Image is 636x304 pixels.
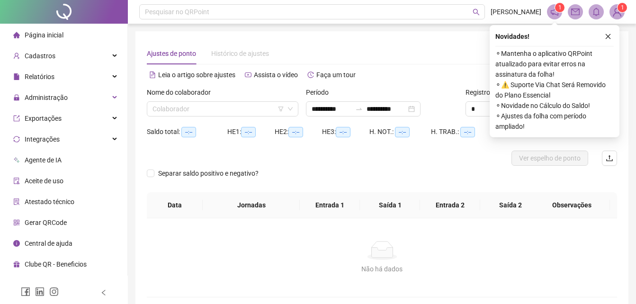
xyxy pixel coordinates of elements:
[287,106,293,112] span: down
[25,115,62,122] span: Exportações
[618,3,627,12] sup: Atualize o seu contato no menu Meus Dados
[147,126,227,137] div: Saldo total:
[550,8,559,16] span: notification
[541,200,602,210] span: Observações
[154,168,262,179] span: Separar saldo positivo e negativo?
[25,219,67,226] span: Gerar QRCode
[147,87,217,98] label: Nome do colaborador
[211,50,269,57] span: Histórico de ajustes
[606,154,613,162] span: upload
[149,72,156,78] span: file-text
[158,264,606,274] div: Não há dados
[35,287,45,296] span: linkedin
[275,126,322,137] div: HE 2:
[25,73,54,80] span: Relatórios
[592,8,600,16] span: bell
[13,178,20,184] span: audit
[25,31,63,39] span: Página inicial
[288,127,303,137] span: --:--
[25,135,60,143] span: Integrações
[360,192,420,218] th: Saída 1
[316,71,356,79] span: Faça um tour
[241,127,256,137] span: --:--
[245,72,251,78] span: youtube
[25,260,87,268] span: Clube QR - Beneficios
[369,126,431,137] div: H. NOT.:
[495,100,614,111] span: ⚬ Novidade no Cálculo do Saldo!
[13,240,20,247] span: info-circle
[278,106,284,112] span: filter
[495,111,614,132] span: ⚬ Ajustes da folha com período ampliado!
[147,192,203,218] th: Data
[158,71,235,79] span: Leia o artigo sobre ajustes
[322,126,369,137] div: HE 3:
[25,240,72,247] span: Central de ajuda
[147,50,196,57] span: Ajustes de ponto
[13,73,20,80] span: file
[355,105,363,113] span: to
[25,198,74,206] span: Atestado técnico
[466,87,502,98] span: Registros
[25,177,63,185] span: Aceite de uso
[13,136,20,143] span: sync
[300,192,360,218] th: Entrada 1
[25,52,55,60] span: Cadastros
[571,8,580,16] span: mail
[21,287,30,296] span: facebook
[610,5,624,19] img: 85017
[495,80,614,100] span: ⚬ ⚠️ Suporte Via Chat Será Removido do Plano Essencial
[49,287,59,296] span: instagram
[203,192,300,218] th: Jornadas
[13,115,20,122] span: export
[621,4,624,11] span: 1
[355,105,363,113] span: swap-right
[555,3,564,12] sup: 1
[495,31,529,42] span: Novidades !
[336,127,350,137] span: --:--
[181,127,196,137] span: --:--
[473,9,480,16] span: search
[13,94,20,101] span: lock
[491,7,541,17] span: [PERSON_NAME]
[307,72,314,78] span: history
[460,127,475,137] span: --:--
[306,87,335,98] label: Período
[395,127,410,137] span: --:--
[533,192,610,218] th: Observações
[13,261,20,268] span: gift
[480,192,540,218] th: Saída 2
[420,192,480,218] th: Entrada 2
[558,4,562,11] span: 1
[100,289,107,296] span: left
[254,71,298,79] span: Assista o vídeo
[605,33,611,40] span: close
[511,151,588,166] button: Ver espelho de ponto
[495,48,614,80] span: ⚬ Mantenha o aplicativo QRPoint atualizado para evitar erros na assinatura da folha!
[13,32,20,38] span: home
[25,94,68,101] span: Administração
[13,53,20,59] span: user-add
[13,219,20,226] span: qrcode
[227,126,275,137] div: HE 1:
[25,156,62,164] span: Agente de IA
[13,198,20,205] span: solution
[431,126,497,137] div: H. TRAB.:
